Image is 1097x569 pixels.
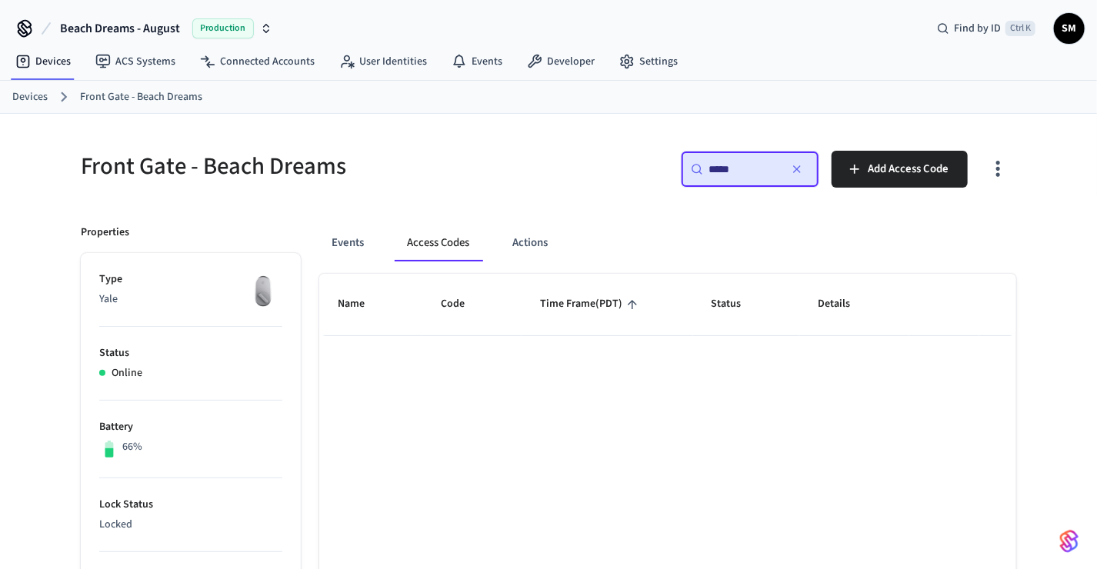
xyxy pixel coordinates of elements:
a: Settings [607,48,690,75]
button: Access Codes [395,225,482,261]
a: Connected Accounts [188,48,327,75]
button: SM [1054,13,1085,44]
a: Events [439,48,515,75]
span: Details [818,292,870,316]
h5: Front Gate - Beach Dreams [81,151,539,182]
p: Battery [99,419,282,435]
span: Production [192,18,254,38]
span: Beach Dreams - August [60,19,180,38]
a: Front Gate - Beach Dreams [80,89,202,105]
table: sticky table [319,274,1016,335]
span: Time Frame(PDT) [540,292,642,316]
p: Online [112,365,142,381]
span: Name [338,292,385,316]
span: Status [712,292,762,316]
img: August Wifi Smart Lock 3rd Gen, Silver, Front [244,271,282,310]
a: Developer [515,48,607,75]
span: Ctrl K [1005,21,1035,36]
button: Add Access Code [832,151,968,188]
span: Code [441,292,485,316]
button: Actions [500,225,560,261]
p: Type [99,271,282,288]
span: SM [1055,15,1083,42]
p: Locked [99,517,282,533]
p: Status [99,345,282,361]
img: SeamLogoGradient.69752ec5.svg [1060,529,1079,554]
a: Devices [12,89,48,105]
a: ACS Systems [83,48,188,75]
p: 66% [122,439,142,455]
a: Devices [3,48,83,75]
div: ant example [319,225,1016,261]
a: User Identities [327,48,439,75]
div: Find by IDCtrl K [925,15,1048,42]
button: Events [319,225,376,261]
p: Yale [99,291,282,308]
p: Properties [81,225,129,241]
span: Find by ID [954,21,1001,36]
p: Lock Status [99,497,282,513]
span: Add Access Code [869,159,949,179]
